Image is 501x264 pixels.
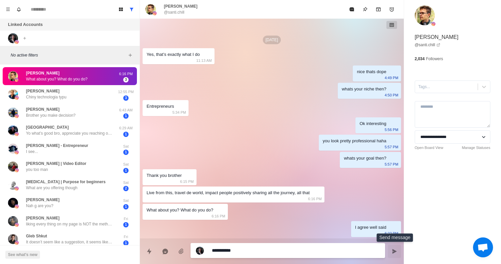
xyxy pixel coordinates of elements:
[147,172,182,179] div: Thank you brother
[8,162,18,172] img: picture
[344,155,386,162] div: whats your goal then?
[21,34,29,42] button: Add account
[118,234,134,240] p: Fri
[26,215,60,221] p: [PERSON_NAME]
[15,204,19,208] img: picture
[263,36,281,44] p: [DATE]
[8,198,18,208] img: picture
[26,70,60,76] p: [PERSON_NAME]
[26,76,88,82] p: What about you? What do you do?
[118,125,134,131] p: 6:29 AM
[123,150,129,155] span: 1
[26,167,48,173] p: you too man
[145,4,156,15] img: picture
[462,145,490,151] a: Manage Statuses
[415,56,425,62] p: 2,034
[123,204,129,209] span: 1
[385,3,398,16] button: Add reminder
[15,96,19,100] img: picture
[15,78,19,82] img: picture
[15,150,19,154] img: picture
[8,234,18,244] img: picture
[345,3,358,16] button: Mark as read
[372,3,385,16] button: Archive
[385,74,398,81] p: 4:49 PM
[355,224,386,231] div: I agree well said
[118,144,134,149] p: Sat
[123,186,129,191] span: 2
[8,33,18,43] img: picture
[385,91,398,99] p: 4:50 PM
[15,187,19,191] img: picture
[15,132,19,136] img: picture
[26,161,86,167] p: [PERSON_NAME] | Video Editor
[8,21,43,28] p: Linked Accounts
[15,114,19,118] img: picture
[26,185,78,191] p: What are you offering though
[415,145,443,151] a: Open Board View
[123,113,129,119] span: 1
[8,125,18,135] img: picture
[431,22,435,26] img: picture
[26,88,60,94] p: [PERSON_NAME]
[118,162,134,167] p: Sat
[26,130,113,136] p: Yo what’s good bro, appreciate you reaching out. I’m a appointment setter
[147,189,310,197] div: Live from this, travel de world, impact people positively sharing all the journey, all that
[26,106,60,112] p: [PERSON_NAME]
[118,89,134,95] p: 12:55 PM
[118,216,134,222] p: Fri
[3,4,13,15] button: Menu
[126,4,137,15] button: Show all conversations
[5,251,40,259] button: See what's new
[26,94,66,100] p: Chiny technologia typu
[172,109,186,116] p: 5:34 PM
[388,245,401,258] button: Send message
[323,137,386,145] div: you look pretty professional haha
[8,71,18,81] img: picture
[116,4,126,15] button: Board View
[15,223,19,227] img: picture
[357,68,386,75] div: nice thats dope
[26,124,69,130] p: [GEOGRAPHIC_DATA]
[26,112,76,118] p: Brother you make decision?
[308,195,322,202] p: 6:16 PM
[123,222,129,227] span: 1
[385,126,398,133] p: 5:56 PM
[123,77,129,82] span: 3
[8,89,18,99] img: picture
[415,33,459,41] p: [PERSON_NAME]
[123,240,129,246] span: 1
[147,206,213,214] div: What about you? What do you do?
[8,107,18,117] img: picture
[8,144,18,154] img: picture
[11,52,126,58] p: No active filters
[13,4,24,15] button: Notifications
[153,11,157,15] img: picture
[15,40,19,44] img: picture
[26,149,38,155] p: I see...
[426,56,443,62] p: Followers
[415,42,441,48] a: @santi.chill
[123,168,129,173] span: 1
[15,241,19,245] img: picture
[8,216,18,226] img: picture
[175,245,188,258] button: Add media
[26,179,106,185] p: [MEDICAL_DATA] | Purpose for beginners
[15,168,19,172] img: picture
[415,5,435,25] img: picture
[159,245,172,258] button: Reply with AI
[196,57,212,64] p: 11:13 AM
[8,180,18,190] img: picture
[26,239,113,245] p: It doesn’t seem like a suggestion, it seems like a sales call. Can you give a suggestion first?
[26,143,88,149] p: [PERSON_NAME] - Entrepreneur
[118,180,134,186] p: Sat
[342,85,386,93] div: whats your niche then?
[212,212,225,220] p: 6:16 PM
[26,221,113,227] p: liking every thing on my page is NOT the method bro lool
[26,197,60,203] p: [PERSON_NAME]
[359,120,386,127] div: Ok interesting
[147,103,174,110] div: Entrepreneurs
[143,245,156,258] button: Quick replies
[126,51,134,59] button: Add filters
[118,71,134,77] p: 6:16 PM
